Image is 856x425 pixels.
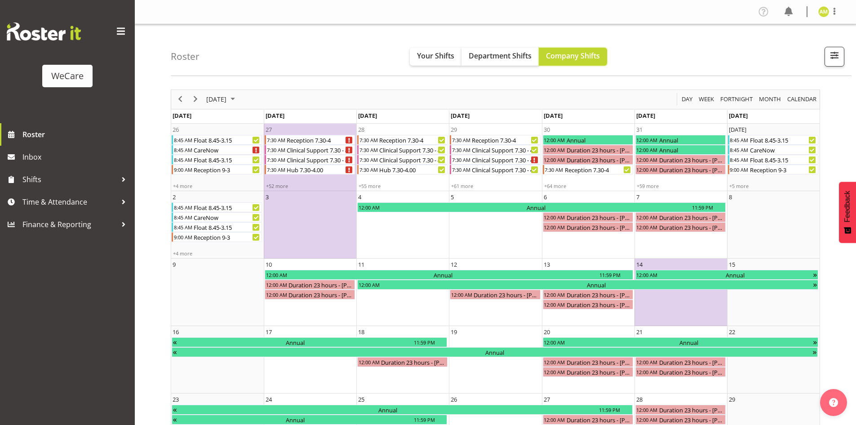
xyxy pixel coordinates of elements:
[543,367,566,376] div: 12:00 AM
[266,145,286,154] div: 7:30 AM
[172,145,262,155] div: CareNow Begin From Sunday, October 26, 2025 at 8:45:00 AM GMT+13:00 Ends At Sunday, October 26, 2...
[727,183,819,189] div: +5 more
[173,125,179,134] div: 26
[378,155,447,164] div: Clinical Support 7.30 - 4
[172,347,818,357] div: Annual Begin From Friday, November 14, 2025 at 12:00:00 AM GMT+13:00 Ends At Thursday, November 2...
[288,280,355,289] div: Duration 23 hours - [PERSON_NAME]
[171,326,264,394] td: Sunday, November 16, 2025
[188,90,203,109] div: next period
[729,327,735,336] div: 22
[171,183,263,189] div: +4 more
[758,94,782,105] span: Month
[566,135,633,144] div: Annual
[658,405,725,414] div: Duration 23 hours - [PERSON_NAME]
[473,290,540,299] div: Duration 23 hours - [PERSON_NAME]
[173,395,179,404] div: 23
[727,191,820,259] td: Saturday, November 8, 2025
[356,326,449,394] td: Tuesday, November 18, 2025
[636,135,658,144] div: 12:00 AM
[636,260,643,269] div: 14
[543,367,633,377] div: Duration 23 hours - Lainie Montgomery Begin From Thursday, November 20, 2025 at 12:00:00 AM GMT+1...
[358,395,364,404] div: 25
[543,212,633,222] div: Duration 23 hours - Kishendri Moodley Begin From Thursday, November 6, 2025 at 12:00:00 AM GMT+13...
[203,90,240,109] div: November 2025
[727,124,820,191] td: Saturday, November 1, 2025
[728,145,818,155] div: CareNow Begin From Saturday, November 1, 2025 at 8:45:00 AM GMT+13:00 Ends At Saturday, November ...
[566,213,633,222] div: Duration 23 hours - [PERSON_NAME]
[357,165,448,174] div: Hub 7.30-4.00 Begin From Tuesday, October 28, 2025 at 7:30:00 AM GMT+13:00 Ends At Tuesday, Octob...
[635,183,727,189] div: +59 more
[543,290,566,299] div: 12:00 AM
[658,145,725,154] div: Annual
[359,155,378,164] div: 7:30 AM
[566,367,633,376] div: Duration 23 hours - [PERSON_NAME]
[417,51,454,61] span: Your Shifts
[264,259,356,326] td: Monday, November 10, 2025
[378,165,447,174] div: Hub 7.30-4.00
[450,165,540,174] div: Clinical Support 7.30 - 4 Begin From Wednesday, October 29, 2025 at 7:30:00 AM GMT+13:00 Ends At ...
[173,327,179,336] div: 16
[172,135,262,145] div: Float 8.45-3.15 Begin From Sunday, October 26, 2025 at 8:45:00 AM GMT+13:00 Ends At Sunday, Octob...
[449,183,541,189] div: +61 more
[658,135,725,144] div: Annual
[265,145,355,155] div: Clinical Support 7.30 - 4 Begin From Monday, October 27, 2025 at 7:30:00 AM GMT+13:00 Ends At Mon...
[177,405,599,414] div: Annual
[544,192,547,201] div: 6
[658,165,725,174] div: Duration 23 hours - [PERSON_NAME]
[264,326,356,394] td: Monday, November 17, 2025
[635,405,726,415] div: Duration 23 hours - Kishendri Moodley Begin From Friday, November 28, 2025 at 12:00:00 AM GMT+13:...
[451,125,457,134] div: 29
[358,327,364,336] div: 18
[636,155,658,164] div: 12:00 AM
[636,270,658,279] div: 12:00 AM
[172,155,262,165] div: Float 8.45-3.15 Begin From Sunday, October 26, 2025 at 8:45:00 AM GMT+13:00 Ends At Sunday, Octob...
[173,112,191,120] span: [DATE]
[449,124,541,191] td: Wednesday, October 29, 2025
[635,415,726,425] div: Duration 23 hours - Sabnam Pun Begin From Friday, November 28, 2025 at 12:00:00 AM GMT+13:00 Ends...
[286,155,355,164] div: Clinical Support 7.30 - 4
[359,165,378,174] div: 7:30 AM
[173,192,176,201] div: 2
[266,112,284,120] span: [DATE]
[193,145,262,154] div: CareNow
[635,367,726,377] div: Duration 23 hours - Firdous Naqvi Begin From Friday, November 21, 2025 at 12:00:00 AM GMT+13:00 E...
[543,165,633,174] div: Reception 7.30-4 Begin From Thursday, October 30, 2025 at 7:30:00 AM GMT+13:00 Ends At Thursday, ...
[266,125,272,134] div: 27
[451,135,471,144] div: 7:30 AM
[542,183,634,189] div: +64 more
[728,155,818,165] div: Float 8.45-3.15 Begin From Saturday, November 1, 2025 at 8:45:00 AM GMT+13:00 Ends At Saturday, N...
[543,145,566,154] div: 12:00 AM
[358,192,361,201] div: 4
[22,150,130,164] span: Inbox
[177,338,413,347] div: Annual
[729,260,735,269] div: 15
[635,135,726,145] div: Annual Begin From Friday, October 31, 2025 at 12:00:00 AM GMT+13:00 Ends At Friday, October 31, 2...
[450,145,540,155] div: Clinical Support 7.30 - 4 Begin From Wednesday, October 29, 2025 at 7:30:00 AM GMT+13:00 Ends At ...
[829,398,838,407] img: help-xxl-2.png
[749,165,818,174] div: Reception 9-3
[171,250,263,257] div: +4 more
[357,145,448,155] div: Clinical Support 7.30 - 4 Begin From Tuesday, October 28, 2025 at 7:30:00 AM GMT+13:00 Ends At Tu...
[818,6,829,17] img: antonia-mao10998.jpg
[680,94,694,105] button: Timeline Day
[839,182,856,243] button: Feedback - Show survey
[193,213,262,222] div: CareNow
[635,270,818,280] div: Annual Begin From Friday, November 14, 2025 at 12:00:00 AM GMT+13:00 Ends At Thursday, November 2...
[825,47,844,67] button: Filter Shifts
[358,280,380,289] div: 12:00 AM
[729,192,732,201] div: 8
[544,165,564,174] div: 7:30 AM
[266,192,269,201] div: 3
[543,415,566,424] div: 12:00 AM
[451,192,454,201] div: 5
[265,135,355,145] div: Reception 7.30-4 Begin From Monday, October 27, 2025 at 7:30:00 AM GMT+13:00 Ends At Monday, Octo...
[729,135,749,144] div: 8:45 AM
[728,135,818,145] div: Float 8.45-3.15 Begin From Saturday, November 1, 2025 at 8:45:00 AM GMT+13:00 Ends At Saturday, N...
[357,202,726,212] div: Annual Begin From Tuesday, November 4, 2025 at 12:00:00 AM GMT+13:00 Ends At Friday, November 7, ...
[264,191,356,259] td: Monday, November 3, 2025
[729,395,735,404] div: 29
[719,94,754,105] button: Fortnight
[758,94,783,105] button: Timeline Month
[450,290,540,300] div: Duration 23 hours - Viktoriia Molchanova Begin From Wednesday, November 12, 2025 at 12:00:00 AM G...
[171,191,264,259] td: Sunday, November 2, 2025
